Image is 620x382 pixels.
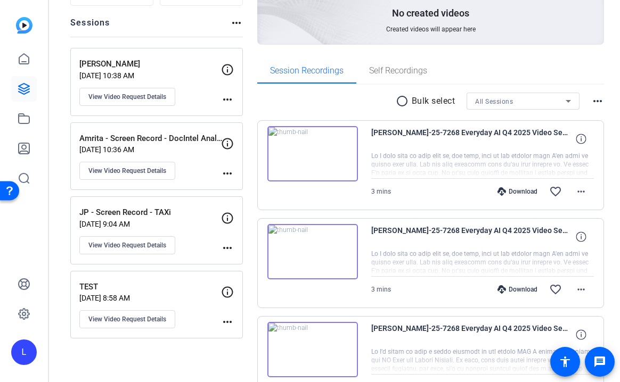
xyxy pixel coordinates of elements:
p: [DATE] 9:04 AM [79,220,221,228]
p: [DATE] 10:36 AM [79,145,221,154]
span: [PERSON_NAME]-25-7268 Everyday AI Q4 2025 Video Series-[PERSON_NAME]-1758898648344-webcam [371,224,568,250]
mat-icon: more_horiz [230,16,243,29]
button: View Video Request Details [79,310,175,328]
p: Amrita - Screen Record - DocIntel Analyzer [79,132,226,145]
img: thumb-nail [267,126,358,181]
p: JP - Screen Record - TAXi [79,206,226,219]
mat-icon: more_horiz [575,283,588,296]
img: blue-gradient.svg [16,17,32,34]
mat-icon: more_horiz [221,315,234,328]
mat-icon: favorite_border [549,185,562,198]
div: Download [492,187,543,196]
mat-icon: message [593,355,606,368]
img: thumb-nail [267,322,358,377]
div: L [11,339,37,365]
span: Created videos will appear here [386,25,476,34]
span: View Video Request Details [88,93,166,101]
mat-icon: favorite_border [549,283,562,296]
mat-icon: more_horiz [221,242,234,254]
p: No created videos [392,7,469,20]
span: View Video Request Details [88,167,166,175]
p: [DATE] 8:58 AM [79,294,221,302]
div: Download [492,285,543,294]
p: [PERSON_NAME] [79,58,226,70]
mat-icon: radio_button_unchecked [396,95,412,107]
mat-icon: more_horiz [221,167,234,180]
mat-icon: accessibility [559,355,572,368]
img: thumb-nail [267,224,358,279]
span: All Sessions [475,98,513,105]
p: TEST [79,281,226,293]
button: View Video Request Details [79,236,175,254]
mat-icon: more_horiz [221,93,234,106]
span: [PERSON_NAME]-25-7268 Everyday AI Q4 2025 Video Series-[PERSON_NAME]-1758898283287-screen [371,322,568,347]
button: View Video Request Details [79,162,175,180]
p: Bulk select [412,95,455,107]
span: [PERSON_NAME]-25-7268 Everyday AI Q4 2025 Video Series-[PERSON_NAME]-1758898648343-screen [371,126,568,152]
mat-icon: more_horiz [575,185,588,198]
span: Self Recordings [369,67,427,75]
span: View Video Request Details [88,241,166,250]
h2: Sessions [70,16,110,37]
p: [DATE] 10:38 AM [79,71,221,80]
span: 3 mins [371,188,391,195]
span: Session Recordings [270,67,344,75]
span: 3 mins [371,286,391,293]
span: View Video Request Details [88,315,166,323]
mat-icon: more_horiz [591,95,604,107]
button: View Video Request Details [79,88,175,106]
